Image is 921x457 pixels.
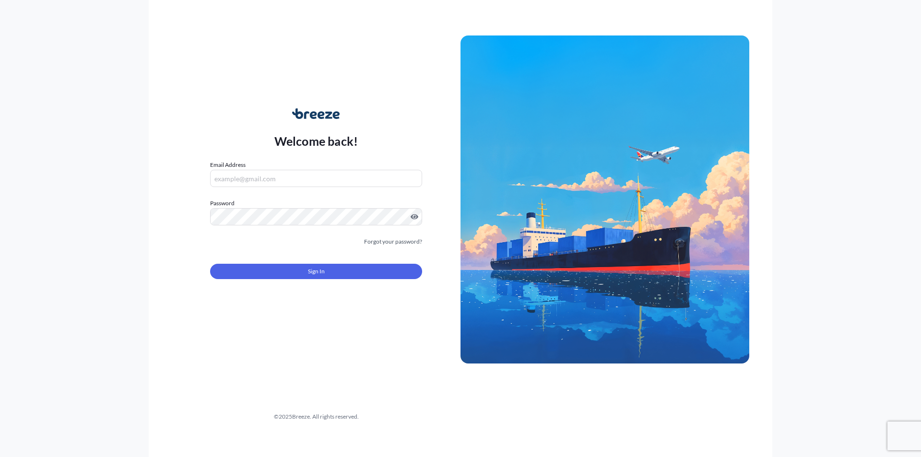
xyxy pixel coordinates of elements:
input: example@gmail.com [210,170,422,187]
label: Password [210,199,422,208]
a: Forgot your password? [364,237,422,246]
label: Email Address [210,160,246,170]
div: © 2025 Breeze. All rights reserved. [172,412,460,422]
p: Welcome back! [274,133,358,149]
button: Show password [411,213,418,221]
button: Sign In [210,264,422,279]
span: Sign In [308,267,325,276]
img: Ship illustration [460,35,749,363]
